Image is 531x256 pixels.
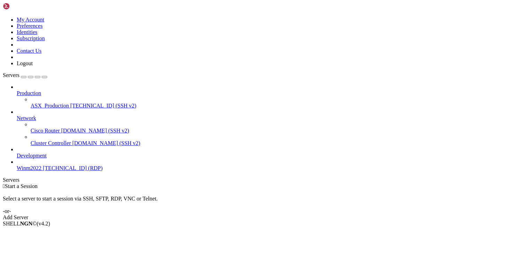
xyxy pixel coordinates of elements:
[17,35,45,41] a: Subscription
[43,165,103,171] span: [TECHNICAL_ID] (RDP)
[17,165,41,171] span: Winm2022
[31,140,71,146] span: Cluster Controller
[61,128,129,134] span: [DOMAIN_NAME] (SSH v2)
[70,103,136,109] span: [TECHNICAL_ID] (SSH v2)
[3,72,47,78] a: Servers
[17,90,41,96] span: Production
[31,128,528,134] a: Cisco Router [DOMAIN_NAME] (SSH v2)
[17,90,528,96] a: Production
[17,17,44,23] a: My Account
[3,3,43,10] img: Shellngn
[3,183,5,189] span: 
[3,72,19,78] span: Servers
[31,96,528,109] li: ASX_Production [TECHNICAL_ID] (SSH v2)
[3,214,528,221] div: Add Server
[31,103,528,109] a: ASX_Production [TECHNICAL_ID] (SSH v2)
[17,115,36,121] span: Network
[31,140,528,146] a: Cluster Controller [DOMAIN_NAME] (SSH v2)
[17,60,33,66] a: Logout
[17,159,528,171] li: Winm2022 [TECHNICAL_ID] (RDP)
[17,23,43,29] a: Preferences
[17,153,47,159] span: Development
[17,48,42,54] a: Contact Us
[72,140,140,146] span: [DOMAIN_NAME] (SSH v2)
[37,221,50,227] span: 4.2.0
[17,153,528,159] a: Development
[31,103,69,109] span: ASX_Production
[3,189,528,214] div: Select a server to start a session via SSH, SFTP, RDP, VNC or Telnet. -or-
[17,165,528,171] a: Winm2022 [TECHNICAL_ID] (RDP)
[20,221,33,227] b: NGN
[17,109,528,146] li: Network
[5,183,38,189] span: Start a Session
[17,84,528,109] li: Production
[17,115,528,121] a: Network
[3,177,528,183] div: Servers
[17,146,528,159] li: Development
[31,134,528,146] li: Cluster Controller [DOMAIN_NAME] (SSH v2)
[31,128,60,134] span: Cisco Router
[31,121,528,134] li: Cisco Router [DOMAIN_NAME] (SSH v2)
[17,29,38,35] a: Identities
[3,221,50,227] span: SHELL ©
